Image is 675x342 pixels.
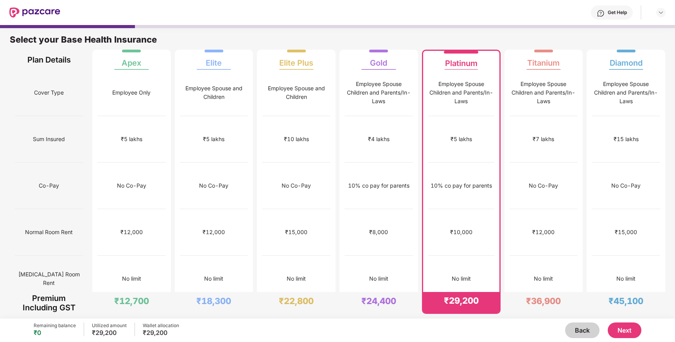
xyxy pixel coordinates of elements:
div: No limit [452,274,471,283]
div: ₹5 lakhs [121,135,142,143]
div: ₹22,800 [279,295,314,306]
span: Normal Room Rent [25,225,73,240]
button: Back [565,322,600,338]
div: ₹15 lakhs [614,135,639,143]
div: No Co-Pay [611,181,641,190]
div: Employee Spouse Children and Parents/In-Laws [428,80,494,106]
div: ₹15,000 [615,228,637,236]
div: ₹24,400 [361,295,396,306]
div: Select your Base Health Insurance [10,34,665,50]
div: 10% co pay for parents [348,181,409,190]
span: Sum Insured [33,132,65,147]
div: Elite Plus [279,52,313,68]
div: ₹7 lakhs [533,135,554,143]
div: Utilized amount [92,322,127,329]
div: ₹5 lakhs [203,135,224,143]
div: Diamond [610,52,643,68]
div: Wallet allocation [143,322,179,329]
div: ₹36,900 [526,295,561,306]
span: [MEDICAL_DATA] Room Rent [15,267,83,290]
div: No Co-Pay [282,181,311,190]
div: Employee Spouse and Children [180,84,248,101]
div: No limit [534,274,553,283]
img: New Pazcare Logo [9,7,60,18]
div: 10% co pay for parents [431,181,492,190]
div: ₹12,000 [120,228,143,236]
div: Employee Only [112,88,151,97]
div: ₹0 [34,329,76,337]
div: No limit [122,274,141,283]
div: ₹12,000 [203,228,225,236]
div: No Co-Pay [529,181,558,190]
div: ₹29,200 [444,295,479,306]
div: Gold [370,52,387,68]
div: ₹15,000 [285,228,307,236]
div: ₹10,000 [450,228,472,236]
div: Employee Spouse Children and Parents/In-Laws [510,80,578,106]
div: Plan Details [15,50,83,70]
div: ₹45,100 [609,295,643,306]
div: Titanium [527,52,560,68]
div: ₹12,000 [532,228,555,236]
div: Elite [206,52,222,68]
div: Get Help [608,9,627,16]
div: ₹29,200 [143,329,179,337]
div: Premium Including GST [15,292,83,314]
div: No Co-Pay [199,181,228,190]
div: ₹8,000 [369,228,388,236]
div: ₹12,700 [114,295,149,306]
div: ₹18,300 [196,295,231,306]
div: No Co-Pay [117,181,146,190]
div: ₹10 lakhs [284,135,309,143]
div: Employee Spouse and Children [262,84,330,101]
div: No limit [369,274,388,283]
div: Remaining balance [34,322,76,329]
span: Cover Type [34,85,64,100]
span: Co-Pay [39,178,59,193]
div: No limit [287,274,306,283]
div: No limit [204,274,223,283]
div: ₹5 lakhs [451,135,472,143]
img: svg+xml;base64,PHN2ZyBpZD0iRHJvcGRvd24tMzJ4MzIiIHhtbG5zPSJodHRwOi8vd3d3LnczLm9yZy8yMDAwL3N2ZyIgd2... [658,9,664,16]
button: Next [608,322,641,338]
div: ₹4 lakhs [368,135,390,143]
div: Apex [122,52,141,68]
div: No limit [616,274,636,283]
div: Employee Spouse Children and Parents/In-Laws [592,80,660,106]
div: Employee Spouse Children and Parents/In-Laws [345,80,413,106]
img: svg+xml;base64,PHN2ZyBpZD0iSGVscC0zMngzMiIgeG1sbnM9Imh0dHA6Ly93d3cudzMub3JnLzIwMDAvc3ZnIiB3aWR0aD... [597,9,605,17]
div: Platinum [445,52,478,68]
div: ₹29,200 [92,329,127,337]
